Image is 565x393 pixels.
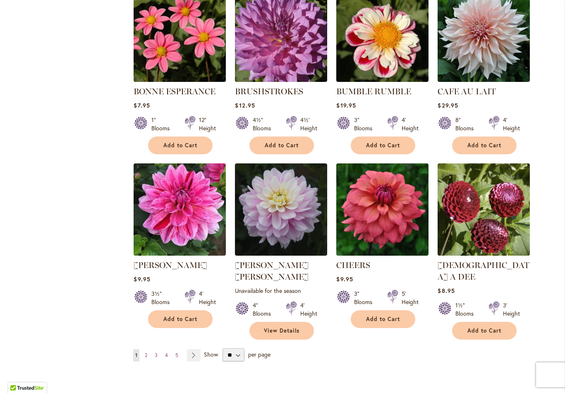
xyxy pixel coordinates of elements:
a: [DEMOGRAPHIC_DATA] A DEE [438,260,529,282]
button: Add to Cart [351,137,415,154]
a: BRUSHSTROKES [235,76,327,84]
span: 3 [155,352,158,358]
img: CHICK A DEE [438,163,530,256]
a: 3 [153,349,160,362]
div: 12" Height [199,116,216,132]
span: $7.95 [134,101,150,109]
img: CHEERS [336,163,429,256]
button: Add to Cart [148,137,213,154]
div: 3½" Blooms [151,290,175,306]
button: Add to Cart [452,137,517,154]
a: BRUSHSTROKES [235,86,303,96]
span: $9.95 [336,275,353,283]
a: CHEERS [336,249,429,257]
a: CAFE AU LAIT [438,86,496,96]
iframe: Launch Accessibility Center [6,364,29,387]
div: 5' Height [402,290,419,306]
span: $12.95 [235,101,255,109]
div: 4" Blooms [253,301,276,318]
span: View Details [264,327,299,334]
span: 1 [135,352,137,358]
a: 4 [163,349,170,362]
a: BUMBLE RUMBLE [336,86,411,96]
div: 1" Blooms [151,116,175,132]
span: 4 [165,352,168,358]
a: BONNE ESPERANCE [134,76,226,84]
a: 2 [143,349,149,362]
a: BONNE ESPERANCE [134,86,215,96]
span: Add to Cart [366,316,400,323]
span: Add to Cart [163,316,197,323]
span: $9.95 [134,275,150,283]
div: 4' Height [402,116,419,132]
a: [PERSON_NAME] [134,260,207,270]
button: Add to Cart [351,310,415,328]
span: Add to Cart [265,142,299,149]
div: 4½' Height [300,116,317,132]
a: BUMBLE RUMBLE [336,76,429,84]
span: Add to Cart [467,142,501,149]
div: 3' Height [503,301,520,318]
div: 4½" Blooms [253,116,276,132]
button: Add to Cart [249,137,314,154]
a: [PERSON_NAME] [PERSON_NAME] [235,260,309,282]
a: Charlotte Mae [235,249,327,257]
div: 3" Blooms [354,116,377,132]
img: Charlotte Mae [235,163,327,256]
span: 2 [145,352,147,358]
a: View Details [249,322,314,340]
span: Add to Cart [163,142,197,149]
span: Add to Cart [467,327,501,334]
a: CHEERS [336,260,370,270]
span: $19.95 [336,101,356,109]
img: CHA CHING [134,163,226,256]
div: 4' Height [199,290,216,306]
span: Show [204,350,218,358]
a: 5 [173,349,180,362]
div: 8" Blooms [455,116,479,132]
span: $8.95 [438,287,455,295]
a: CHICK A DEE [438,249,530,257]
button: Add to Cart [148,310,213,328]
span: per page [248,350,271,358]
p: Unavailable for the season [235,287,327,295]
div: 3" Blooms [354,290,377,306]
div: 4' Height [300,301,317,318]
a: Café Au Lait [438,76,530,84]
a: CHA CHING [134,249,226,257]
span: 5 [175,352,178,358]
button: Add to Cart [452,322,517,340]
span: $29.95 [438,101,458,109]
div: 1½" Blooms [455,301,479,318]
span: Add to Cart [366,142,400,149]
div: 4' Height [503,116,520,132]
